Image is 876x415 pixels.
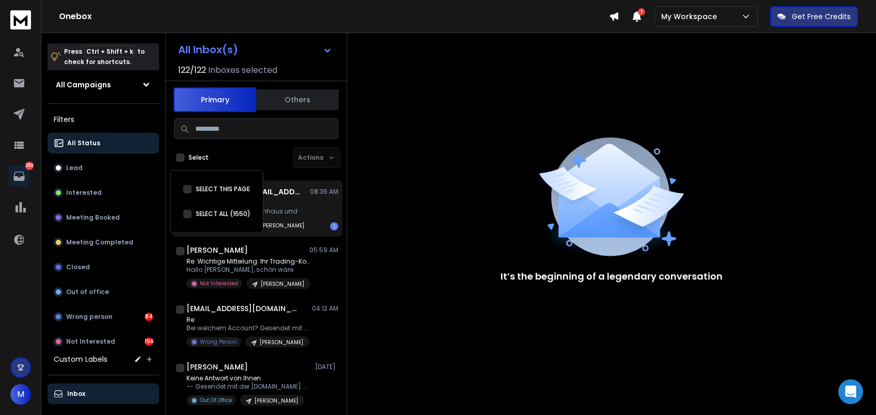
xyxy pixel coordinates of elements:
span: Ctrl + Shift + k [85,45,135,57]
button: Others [256,88,339,111]
h1: All Campaigns [56,80,111,90]
label: Select [189,153,209,162]
button: All Status [48,133,159,153]
p: Get Free Credits [792,11,851,22]
p: It’s the beginning of a legendary conversation [500,269,723,284]
div: 1 [330,222,338,230]
p: My Workspace [661,11,721,22]
p: [PERSON_NAME] [261,222,304,229]
h3: Inboxes selected [208,64,277,76]
a: 280 [9,166,29,187]
p: -- Gesendet mit der [DOMAIN_NAME] Mail [186,382,310,391]
span: 122 / 122 [178,64,206,76]
h1: [PERSON_NAME] [186,362,248,372]
button: Meeting Completed [48,232,159,253]
button: Inbox [48,383,159,404]
button: Meeting Booked [48,207,159,228]
p: Keine Antwort von Ihnen [186,374,310,382]
p: Lead [66,164,83,172]
button: M [10,384,31,405]
p: Closed [66,263,90,271]
div: 196 [145,337,153,346]
p: Re: Wichtige Mitteilung: Ihr Trading-Konto [186,257,310,266]
img: logo [10,10,31,29]
h3: Filters [48,112,159,127]
p: Out of office [66,288,109,296]
p: Not Interested [66,337,115,346]
button: Wrong person84 [48,306,159,327]
button: Interested [48,182,159,203]
button: Out of office [48,282,159,302]
label: SELECT THIS PAGE [196,185,250,193]
span: 1 [638,8,645,16]
h1: All Inbox(s) [178,44,238,55]
p: [DATE] [315,363,338,371]
button: Lead [48,158,159,178]
button: Primary [174,87,256,112]
p: Not Interested [200,280,238,287]
h1: [EMAIL_ADDRESS][DOMAIN_NAME] [186,303,300,314]
p: Wrong person [66,313,113,321]
button: Not Interested196 [48,331,159,352]
button: Get Free Credits [770,6,858,27]
p: [PERSON_NAME] [260,339,303,346]
button: All Campaigns [48,74,159,95]
p: All Status [67,139,100,147]
p: Interested [66,189,102,197]
label: SELECT ALL (1550) [196,210,251,218]
p: Meeting Completed [66,238,133,247]
p: [PERSON_NAME] [255,397,298,405]
button: Closed [48,257,159,278]
h1: [PERSON_NAME] [186,245,248,255]
p: 280 [25,162,34,170]
p: [PERSON_NAME] [261,280,304,288]
p: Re: [186,316,310,324]
p: Meeting Booked [66,213,120,222]
button: All Inbox(s) [170,39,340,60]
p: 04:12 AM [312,304,338,313]
p: Inbox [67,390,85,398]
p: Out Of Office [200,396,232,404]
h3: Custom Labels [54,354,107,364]
p: Bei welchem Account? Gesendet mit der [186,324,310,332]
div: 84 [145,313,153,321]
div: Open Intercom Messenger [838,379,863,404]
p: 05:59 AM [309,246,338,254]
p: 08:36 AM [310,188,338,196]
p: Hallo [PERSON_NAME], schön wäre [186,266,310,274]
p: Press to check for shortcuts. [64,47,145,67]
p: Wrong Person [200,338,237,346]
h1: Onebox [59,10,609,23]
